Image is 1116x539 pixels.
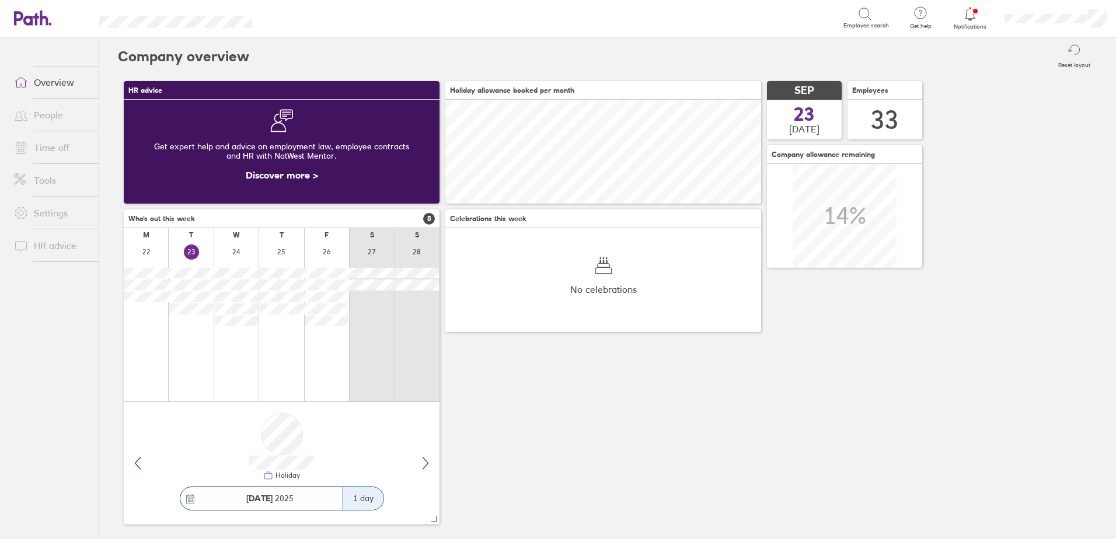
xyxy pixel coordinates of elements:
h2: Company overview [118,38,249,75]
div: W [233,231,240,239]
a: Settings [5,201,99,225]
label: Reset layout [1051,58,1097,69]
a: Discover more > [246,169,318,181]
a: Time off [5,136,99,159]
a: Tools [5,169,99,192]
span: Celebrations this week [450,215,526,223]
span: 2025 [246,494,294,503]
span: [DATE] [789,124,819,134]
span: Employee search [843,22,889,29]
strong: [DATE] [246,493,273,503]
div: Holiday [273,471,300,480]
span: Employees [852,86,888,94]
span: 8 [423,213,435,225]
div: 33 [871,105,899,135]
span: Company allowance remaining [772,150,875,159]
span: No celebrations [570,284,637,295]
div: Get expert help and advice on employment law, employee contracts and HR with NatWest Mentor. [133,132,430,170]
span: Holiday allowance booked per month [450,86,574,94]
span: HR advice [128,86,162,94]
span: SEP [794,85,814,97]
div: F [325,231,329,239]
div: S [415,231,419,239]
span: Notifications [951,23,989,30]
div: S [370,231,374,239]
div: T [189,231,193,239]
a: People [5,103,99,127]
a: Overview [5,71,99,94]
div: T [280,231,284,239]
button: Reset layout [1051,38,1097,75]
a: Notifications [951,6,989,30]
a: HR advice [5,234,99,257]
div: Search [284,12,313,23]
span: Who's out this week [128,215,195,223]
span: 23 [794,105,815,124]
div: M [143,231,149,239]
span: Get help [902,23,940,30]
div: 1 day [343,487,383,510]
